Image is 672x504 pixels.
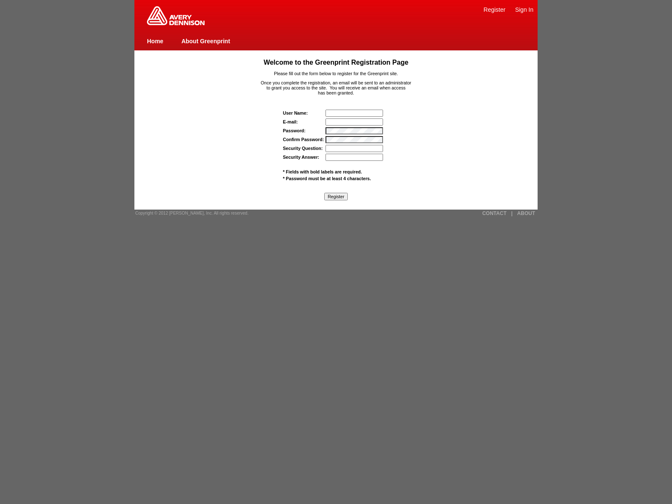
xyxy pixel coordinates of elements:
[135,211,249,215] span: Copyright © 2012 [PERSON_NAME], Inc. All rights reserved.
[147,6,205,25] img: Home
[283,137,324,142] label: Confirm Password:
[283,110,308,115] strong: User Name:
[483,6,505,13] a: Register
[283,169,362,174] span: * Fields with bold labels are required.
[181,38,230,45] a: About Greenprint
[324,193,348,200] input: Register
[283,176,371,181] span: * Password must be at least 4 characters.
[147,21,205,26] a: Greenprint
[517,210,535,216] a: ABOUT
[283,155,320,160] label: Security Answer:
[482,210,507,216] a: CONTACT
[283,119,298,124] label: E-mail:
[151,59,522,66] h1: Welcome to the Greenprint Registration Page
[151,71,522,76] p: Please fill out the form below to register for the Greenprint site.
[283,146,323,151] label: Security Question:
[147,38,163,45] a: Home
[283,128,306,133] label: Password:
[151,80,522,95] p: Once you complete the registration, an email will be sent to an administrator to grant you access...
[511,210,512,216] a: |
[515,6,533,13] a: Sign In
